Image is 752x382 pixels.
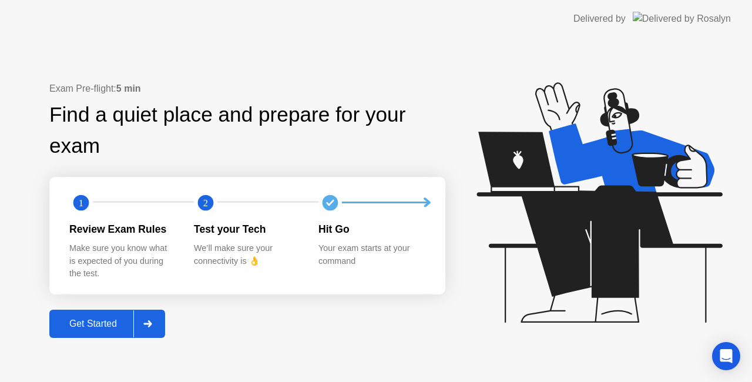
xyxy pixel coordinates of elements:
[69,242,175,280] div: Make sure you know what is expected of you during the test.
[79,197,83,208] text: 1
[69,222,175,237] div: Review Exam Rules
[203,197,208,208] text: 2
[633,12,731,25] img: Delivered by Rosalyn
[49,99,445,162] div: Find a quiet place and prepare for your exam
[318,242,424,267] div: Your exam starts at your command
[194,242,300,267] div: We’ll make sure your connectivity is 👌
[318,222,424,237] div: Hit Go
[116,83,141,93] b: 5 min
[712,342,740,370] div: Open Intercom Messenger
[53,319,133,329] div: Get Started
[573,12,626,26] div: Delivered by
[49,310,165,338] button: Get Started
[49,82,445,96] div: Exam Pre-flight:
[194,222,300,237] div: Test your Tech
